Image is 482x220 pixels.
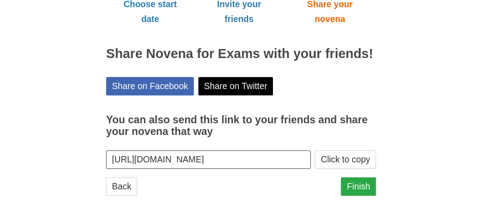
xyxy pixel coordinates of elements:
button: Click to copy [315,150,376,169]
a: Share on Facebook [106,77,194,95]
a: Finish [341,177,376,196]
h3: You can also send this link to your friends and share your novena that way [106,114,376,137]
a: Share on Twitter [198,77,273,95]
h2: Share Novena for Exams with your friends! [106,47,376,61]
a: Back [106,177,137,196]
